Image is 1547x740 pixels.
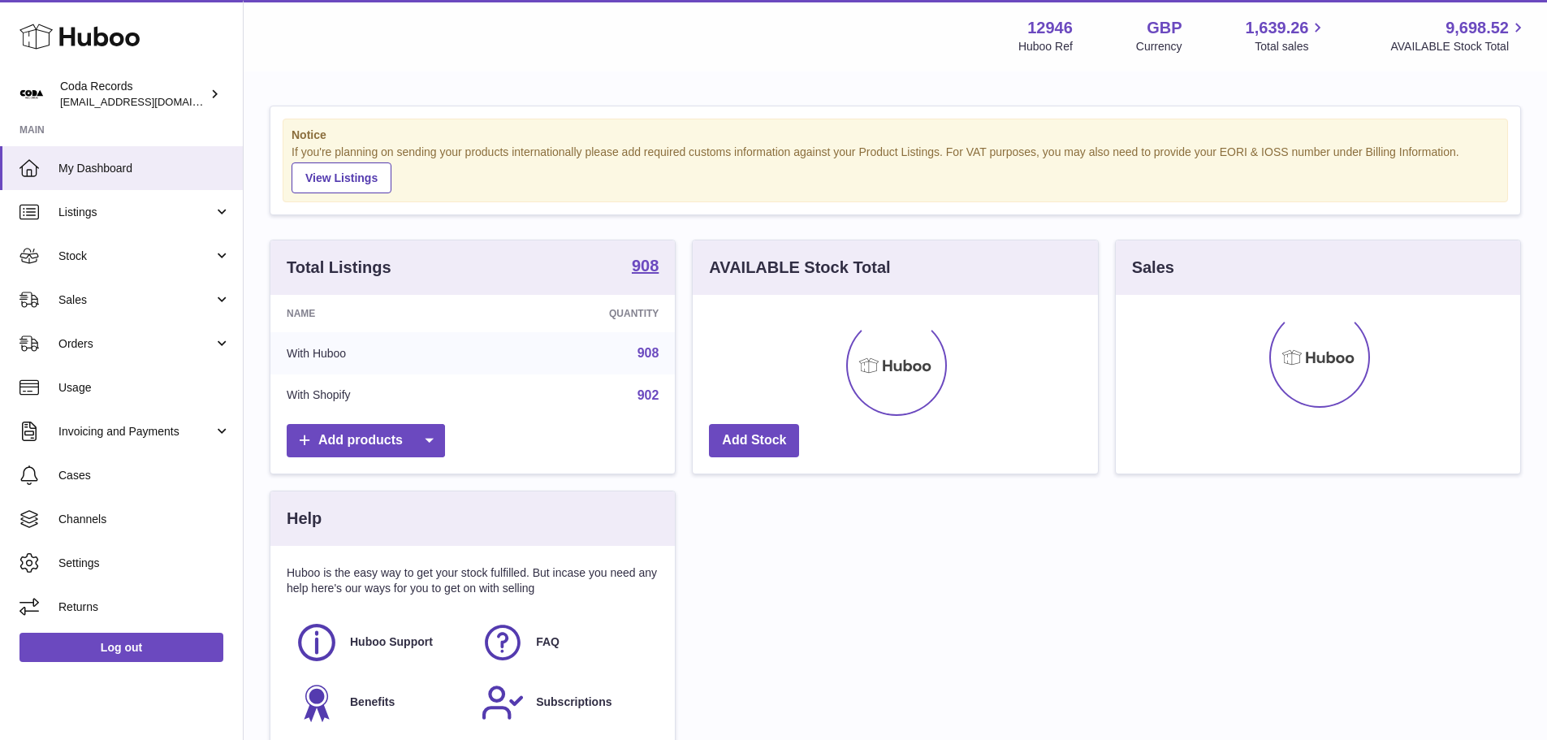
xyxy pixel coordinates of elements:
[481,621,650,664] a: FAQ
[58,249,214,264] span: Stock
[292,128,1499,143] strong: Notice
[536,695,611,710] span: Subscriptions
[709,424,799,457] a: Add Stock
[60,79,206,110] div: Coda Records
[1246,17,1309,39] span: 1,639.26
[536,634,560,650] span: FAQ
[1255,39,1327,54] span: Total sales
[481,681,650,725] a: Subscriptions
[1027,17,1073,39] strong: 12946
[637,346,659,360] a: 908
[1246,17,1328,54] a: 1,639.26 Total sales
[350,695,395,710] span: Benefits
[58,161,231,176] span: My Dashboard
[1147,17,1182,39] strong: GBP
[295,621,465,664] a: Huboo Support
[58,205,214,220] span: Listings
[1136,39,1182,54] div: Currency
[709,257,890,279] h3: AVAILABLE Stock Total
[489,295,676,332] th: Quantity
[58,380,231,396] span: Usage
[60,95,239,108] span: [EMAIL_ADDRESS][DOMAIN_NAME]
[1390,39,1528,54] span: AVAILABLE Stock Total
[19,82,44,106] img: haz@pcatmedia.com
[58,424,214,439] span: Invoicing and Payments
[58,512,231,527] span: Channels
[287,508,322,530] h3: Help
[287,257,391,279] h3: Total Listings
[270,374,489,417] td: With Shopify
[287,424,445,457] a: Add products
[270,295,489,332] th: Name
[270,332,489,374] td: With Huboo
[287,565,659,596] p: Huboo is the easy way to get your stock fulfilled. But incase you need any help here's our ways f...
[637,388,659,402] a: 902
[19,633,223,662] a: Log out
[1445,17,1509,39] span: 9,698.52
[58,556,231,571] span: Settings
[1018,39,1073,54] div: Huboo Ref
[292,145,1499,193] div: If you're planning on sending your products internationally please add required customs informati...
[632,257,659,274] strong: 908
[350,634,433,650] span: Huboo Support
[58,599,231,615] span: Returns
[292,162,391,193] a: View Listings
[58,292,214,308] span: Sales
[58,468,231,483] span: Cases
[1132,257,1174,279] h3: Sales
[632,257,659,277] a: 908
[295,681,465,725] a: Benefits
[58,336,214,352] span: Orders
[1390,17,1528,54] a: 9,698.52 AVAILABLE Stock Total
